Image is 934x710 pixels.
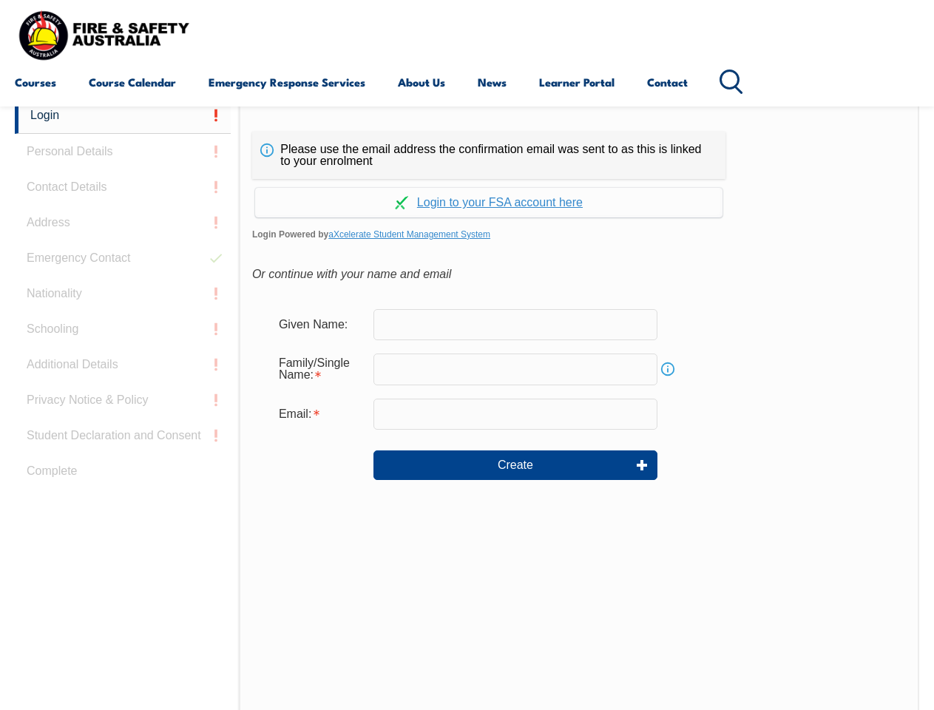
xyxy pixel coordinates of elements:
[15,64,56,100] a: Courses
[539,64,615,100] a: Learner Portal
[373,450,657,480] button: Create
[267,349,373,389] div: Family/Single Name is required.
[328,229,490,240] a: aXcelerate Student Management System
[15,98,231,134] a: Login
[478,64,507,100] a: News
[267,311,373,339] div: Given Name:
[267,400,373,428] div: Email is required.
[252,132,725,179] div: Please use the email address the confirmation email was sent to as this is linked to your enrolment
[209,64,365,100] a: Emergency Response Services
[252,263,906,285] div: Or continue with your name and email
[89,64,176,100] a: Course Calendar
[647,64,688,100] a: Contact
[252,223,906,246] span: Login Powered by
[657,359,678,379] a: Info
[395,196,408,209] img: Log in withaxcelerate
[398,64,445,100] a: About Us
